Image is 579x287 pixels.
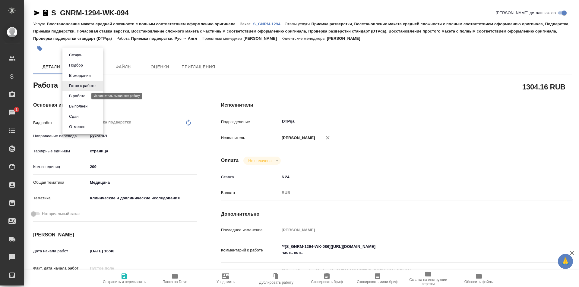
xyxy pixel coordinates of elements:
[67,113,80,120] button: Сдан
[67,62,85,69] button: Подбор
[67,93,87,99] button: В работе
[67,123,87,130] button: Отменен
[67,52,84,58] button: Создан
[67,72,93,79] button: В ожидании
[67,83,97,89] button: Готов к работе
[67,103,89,110] button: Выполнен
